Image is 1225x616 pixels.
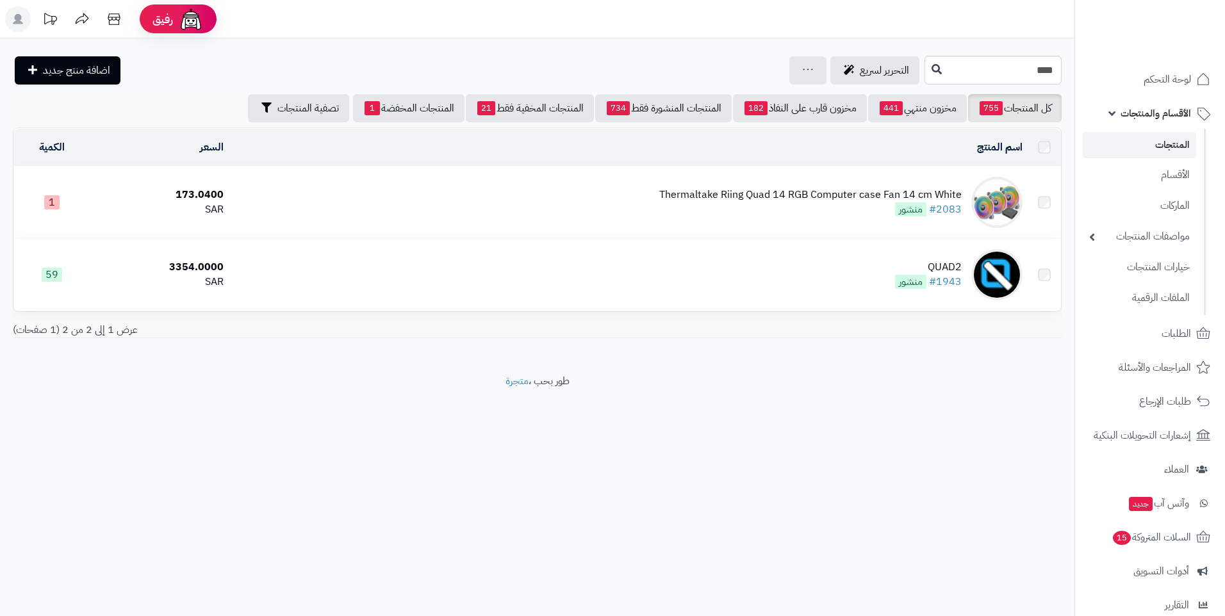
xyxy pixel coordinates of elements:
img: ai-face.png [178,6,204,32]
span: المراجعات والأسئلة [1119,359,1191,377]
a: السلات المتروكة15 [1083,522,1217,553]
a: المنتجات [1083,132,1196,158]
span: 1 [365,101,380,115]
a: وآتس آبجديد [1083,488,1217,519]
a: لوحة التحكم [1083,64,1217,95]
span: رفيق [152,12,173,27]
span: طلبات الإرجاع [1139,393,1191,410]
a: #1943 [929,274,962,289]
a: اضافة منتج جديد [15,56,120,85]
a: #2083 [929,202,962,217]
a: السعر [200,140,224,155]
span: 734 [607,101,630,115]
a: اسم المنتج [977,140,1023,155]
span: جديد [1129,497,1153,511]
span: 1 [44,195,60,209]
div: SAR [95,202,224,217]
img: Thermaltake Riing Quad 14 RGB Computer case Fan 14 cm White [971,177,1023,228]
span: 15 [1113,531,1131,545]
span: اضافة منتج جديد [43,63,110,78]
div: Thermaltake Riing Quad 14 RGB Computer case Fan 14 cm White [659,188,962,202]
div: 3354.0000 [95,260,224,275]
a: المنتجات المخفضة1 [353,94,465,122]
a: كل المنتجات755 [968,94,1062,122]
a: مواصفات المنتجات [1083,223,1196,250]
a: المنتجات المخفية فقط21 [466,94,594,122]
a: تحديثات المنصة [34,6,66,35]
a: الكمية [39,140,65,155]
span: منشور [895,275,926,289]
span: 21 [477,101,495,115]
a: المنتجات المنشورة فقط734 [595,94,732,122]
div: SAR [95,275,224,289]
a: العملاء [1083,454,1217,485]
span: 59 [42,268,62,282]
span: 755 [980,101,1003,115]
span: التقارير [1165,596,1189,614]
a: أدوات التسويق [1083,556,1217,587]
span: الطلبات [1162,325,1191,343]
span: السلات المتروكة [1112,528,1191,546]
a: إشعارات التحويلات البنكية [1083,420,1217,451]
a: متجرة [506,373,529,389]
span: العملاء [1164,460,1189,478]
span: لوحة التحكم [1144,70,1191,88]
span: أدوات التسويق [1133,562,1189,580]
a: خيارات المنتجات [1083,254,1196,281]
img: QUAD2 [971,249,1023,300]
div: عرض 1 إلى 2 من 2 (1 صفحات) [3,323,538,337]
a: التحرير لسريع [830,56,919,85]
span: 441 [880,101,903,115]
div: 173.0400 [95,188,224,202]
a: الطلبات [1083,318,1217,349]
div: QUAD2 [895,260,962,275]
button: تصفية المنتجات [248,94,349,122]
a: طلبات الإرجاع [1083,386,1217,417]
span: تصفية المنتجات [277,101,339,116]
a: الأقسام [1083,161,1196,189]
span: 182 [744,101,768,115]
img: logo-2.png [1138,36,1213,63]
a: مخزون منتهي441 [868,94,967,122]
span: الأقسام والمنتجات [1121,104,1191,122]
a: المراجعات والأسئلة [1083,352,1217,383]
span: إشعارات التحويلات البنكية [1094,426,1191,444]
span: التحرير لسريع [860,63,909,78]
a: الملفات الرقمية [1083,284,1196,312]
a: مخزون قارب على النفاذ182 [733,94,867,122]
span: منشور [895,202,926,216]
span: وآتس آب [1128,494,1189,512]
a: الماركات [1083,192,1196,220]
